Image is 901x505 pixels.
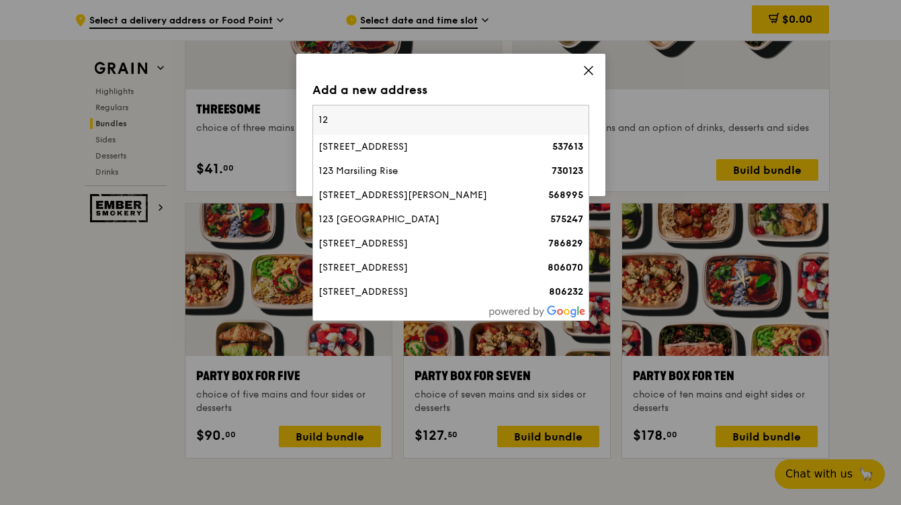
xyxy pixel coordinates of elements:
div: 123 Marsiling Rise [318,165,517,178]
img: powered-by-google.60e8a832.png [489,306,586,318]
div: [STREET_ADDRESS] [318,237,517,250]
strong: 786829 [548,238,583,249]
strong: 730123 [552,165,583,177]
strong: 806070 [548,262,583,273]
strong: 537613 [552,141,583,152]
div: [STREET_ADDRESS] [318,261,517,275]
div: Add a new address [312,81,589,99]
div: [STREET_ADDRESS] [318,140,517,154]
strong: 806232 [549,286,583,297]
div: [STREET_ADDRESS] [318,285,517,299]
div: [STREET_ADDRESS][PERSON_NAME] [318,189,517,202]
strong: 575247 [550,214,583,225]
div: 123 [GEOGRAPHIC_DATA] [318,213,517,226]
strong: 568995 [548,189,583,201]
